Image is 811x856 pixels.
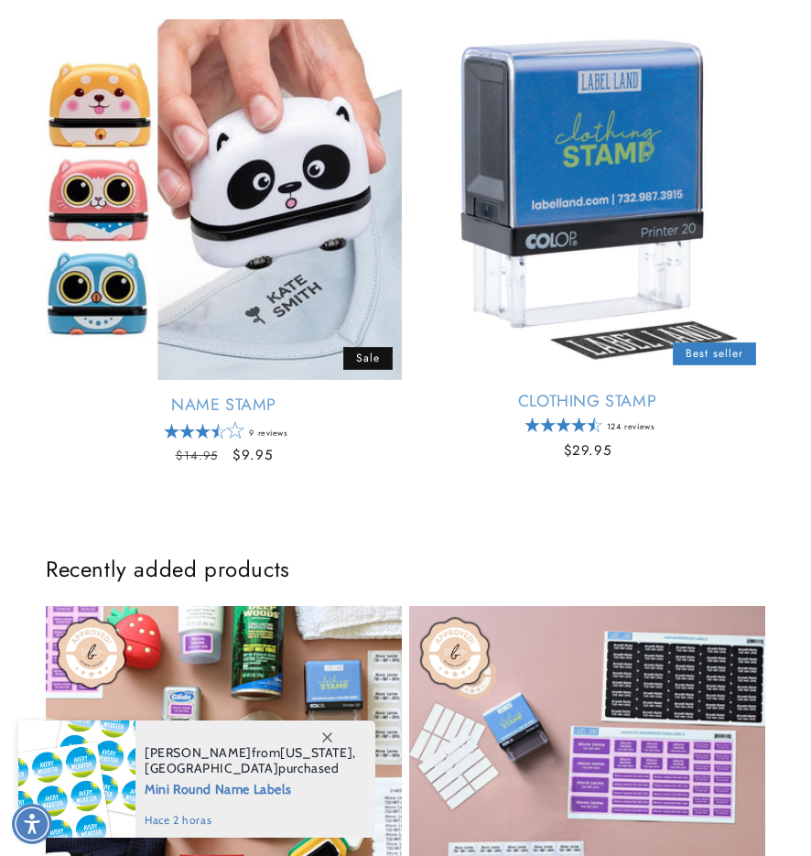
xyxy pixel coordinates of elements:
span: [GEOGRAPHIC_DATA] [145,760,278,776]
a: Name Stamp [46,395,402,416]
h2: Recently added products [46,555,765,583]
a: Clothing Stamp [409,391,765,412]
iframe: Gorgias live chat messenger [628,777,793,838]
div: Accessibility Menu [12,804,52,844]
span: [US_STATE] [280,744,352,761]
span: Mini Round Name Labels [145,776,356,799]
span: [PERSON_NAME] [145,744,252,761]
span: hace 2 horas [145,812,356,829]
span: from , purchased [145,745,356,776]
